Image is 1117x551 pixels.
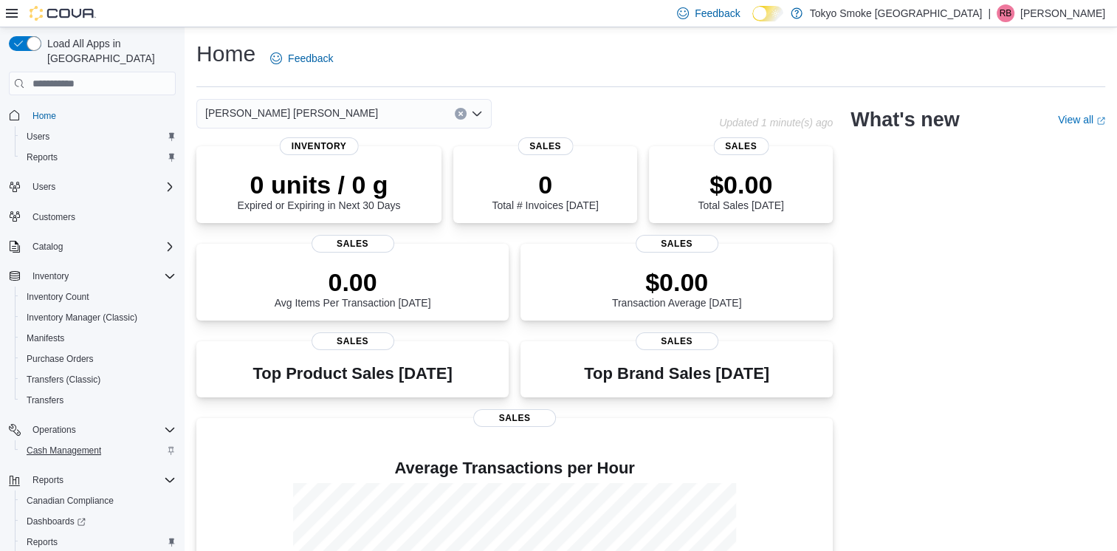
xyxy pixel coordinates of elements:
span: Inventory [27,267,176,285]
span: [PERSON_NAME] [PERSON_NAME] [205,104,378,122]
p: Updated 1 minute(s) ago [719,117,833,129]
a: Reports [21,533,63,551]
span: Home [32,110,56,122]
span: Reports [27,471,176,489]
a: Transfers [21,391,69,409]
span: Home [27,106,176,124]
span: Sales [518,137,573,155]
button: Inventory [27,267,75,285]
button: Catalog [3,236,182,257]
p: | [988,4,991,22]
span: Users [21,128,176,146]
span: Dashboards [21,513,176,530]
span: Users [27,178,176,196]
span: Users [32,181,55,193]
button: Operations [3,420,182,440]
a: Dashboards [21,513,92,530]
div: Total Sales [DATE] [698,170,783,211]
span: Catalog [32,241,63,253]
span: Canadian Compliance [21,492,176,510]
a: Users [21,128,55,146]
button: Transfers [15,390,182,411]
span: Manifests [21,329,176,347]
a: View allExternal link [1058,114,1105,126]
span: Reports [27,536,58,548]
div: Rachael Butz [997,4,1014,22]
button: Reports [3,470,182,490]
button: Canadian Compliance [15,490,182,511]
span: Inventory Count [21,288,176,306]
a: Transfers (Classic) [21,371,106,389]
a: Dashboards [15,511,182,532]
div: Avg Items Per Transaction [DATE] [275,267,431,309]
span: Customers [27,208,176,226]
span: Reports [27,151,58,163]
button: Inventory Manager (Classic) [15,307,182,328]
div: Total # Invoices [DATE] [492,170,598,211]
span: Load All Apps in [GEOGRAPHIC_DATA] [41,36,176,66]
p: [PERSON_NAME] [1020,4,1105,22]
button: Clear input [455,108,467,120]
p: 0 units / 0 g [238,170,401,199]
span: Inventory [32,270,69,282]
span: Transfers [27,394,63,406]
button: Inventory [3,266,182,287]
button: Inventory Count [15,287,182,307]
button: Catalog [27,238,69,256]
h3: Top Brand Sales [DATE] [584,365,769,383]
p: 0 [492,170,598,199]
span: Cash Management [27,445,101,456]
a: Customers [27,208,81,226]
span: Purchase Orders [27,353,94,365]
a: Cash Management [21,442,107,459]
p: $0.00 [698,170,783,199]
span: Reports [32,474,63,486]
button: Purchase Orders [15,349,182,369]
span: Feedback [695,6,740,21]
a: Home [27,107,62,125]
button: Home [3,104,182,126]
a: Reports [21,148,63,166]
h2: What's new [850,108,959,131]
h1: Home [196,39,255,69]
span: Sales [312,332,394,350]
span: Sales [312,235,394,253]
span: Sales [713,137,769,155]
span: Inventory Manager (Classic) [21,309,176,326]
span: Purchase Orders [21,350,176,368]
span: Feedback [288,51,333,66]
p: $0.00 [612,267,742,297]
span: Manifests [27,332,64,344]
span: Inventory [280,137,359,155]
h4: Average Transactions per Hour [208,459,821,477]
span: Customers [32,211,75,223]
span: Sales [473,409,556,427]
span: Reports [21,148,176,166]
svg: External link [1096,117,1105,126]
span: Operations [27,421,176,439]
img: Cova [30,6,96,21]
span: Dark Mode [752,21,753,22]
input: Dark Mode [752,6,783,21]
button: Transfers (Classic) [15,369,182,390]
h3: Top Product Sales [DATE] [252,365,452,383]
span: Catalog [27,238,176,256]
div: Expired or Expiring in Next 30 Days [238,170,401,211]
a: Purchase Orders [21,350,100,368]
span: Sales [636,235,718,253]
button: Users [27,178,61,196]
span: Inventory Count [27,291,89,303]
span: Reports [21,533,176,551]
a: Canadian Compliance [21,492,120,510]
span: Cash Management [21,442,176,459]
a: Manifests [21,329,70,347]
a: Inventory Count [21,288,95,306]
button: Reports [15,147,182,168]
span: Transfers [21,391,176,409]
span: Operations [32,424,76,436]
button: Cash Management [15,440,182,461]
button: Customers [3,206,182,227]
button: Users [3,177,182,197]
div: Transaction Average [DATE] [612,267,742,309]
span: Inventory Manager (Classic) [27,312,137,324]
